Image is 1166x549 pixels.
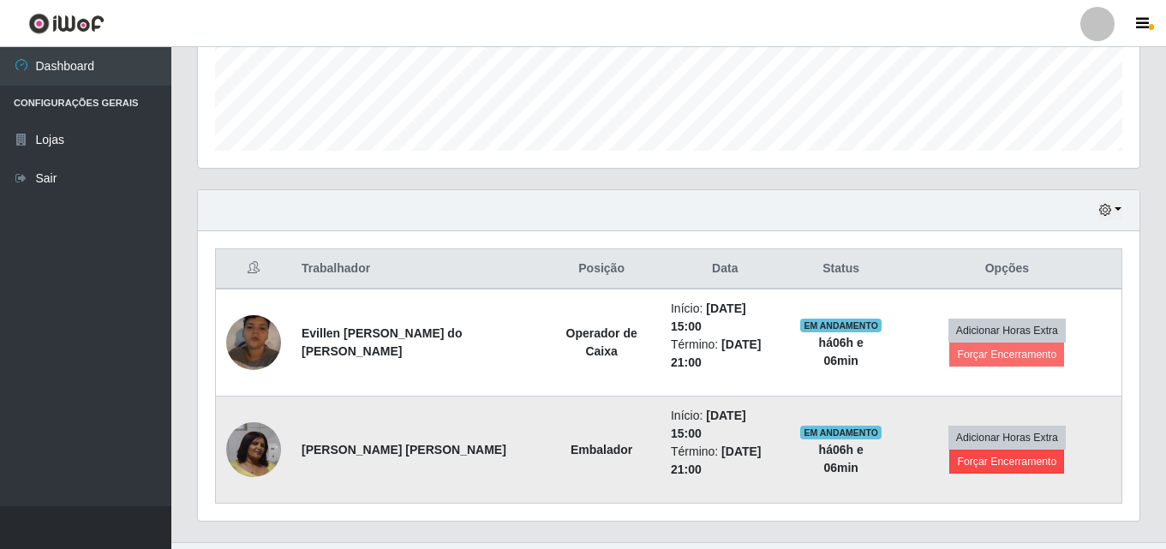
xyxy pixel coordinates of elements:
img: 1751338751212.jpeg [226,294,281,391]
th: Status [790,249,893,289]
button: Adicionar Horas Extra [948,319,1066,343]
li: Término: [671,443,780,479]
strong: Embalador [571,443,632,457]
span: EM ANDAMENTO [800,426,882,439]
strong: há 06 h e 06 min [819,336,864,367]
button: Forçar Encerramento [949,450,1064,474]
th: Opções [893,249,1122,289]
time: [DATE] 15:00 [671,301,746,333]
li: Término: [671,336,780,372]
th: Posição [542,249,661,289]
li: Início: [671,407,780,443]
strong: Operador de Caixa [566,326,637,358]
span: EM ANDAMENTO [800,319,882,332]
strong: [PERSON_NAME] [PERSON_NAME] [302,443,506,457]
img: CoreUI Logo [28,13,105,34]
button: Adicionar Horas Extra [948,426,1066,450]
strong: Evillen [PERSON_NAME] do [PERSON_NAME] [302,326,462,358]
th: Data [661,249,790,289]
time: [DATE] 15:00 [671,409,746,440]
strong: há 06 h e 06 min [819,443,864,474]
button: Forçar Encerramento [949,343,1064,367]
li: Início: [671,300,780,336]
img: 1755965630381.jpeg [226,422,281,477]
th: Trabalhador [291,249,542,289]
